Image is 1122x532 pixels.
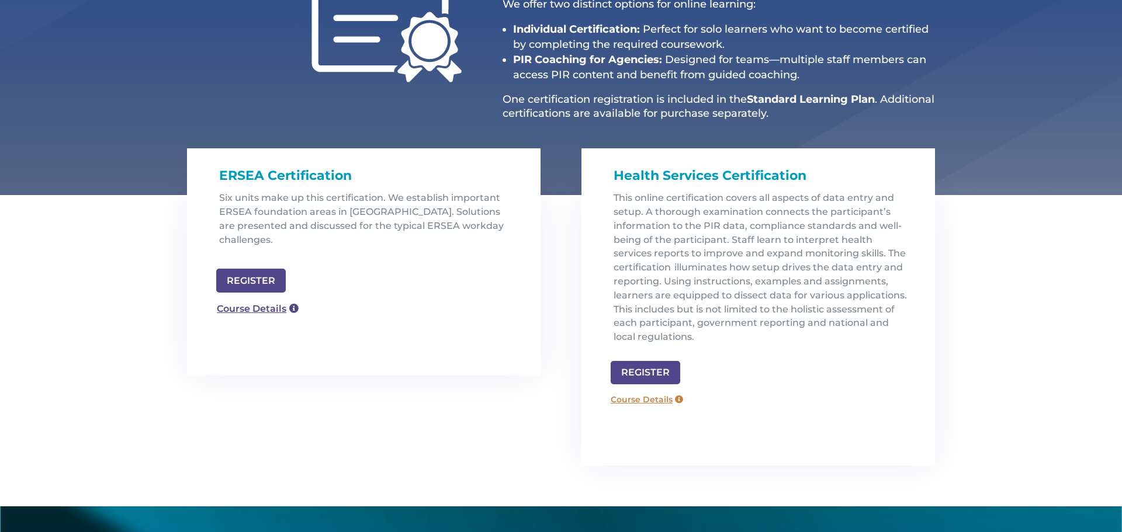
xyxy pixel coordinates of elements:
[513,52,935,82] li: Designed for teams—multiple staff members can access PIR content and benefit from guided coaching.
[611,361,680,385] a: REGISTER
[216,269,286,293] a: REGISTER
[219,168,352,183] span: ERSEA Certification
[219,191,517,256] p: Six units make up this certification. We establish important ERSEA foundation areas in [GEOGRAPHI...
[210,298,305,320] a: Course Details
[503,93,747,106] span: One certification registration is included in the
[513,22,935,52] li: Perfect for solo learners who want to become certified by completing the required coursework.
[513,53,662,66] strong: PIR Coaching for Agencies:
[605,390,689,409] a: Course Details
[503,93,934,119] span: . Additional certifications are available for purchase separately.
[614,192,907,342] span: This online certification covers all aspects of data entry and setup. A thorough examination conn...
[747,93,875,106] strong: Standard Learning Plan
[614,168,806,183] span: Health Services Certification
[513,23,640,36] strong: Individual Certification:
